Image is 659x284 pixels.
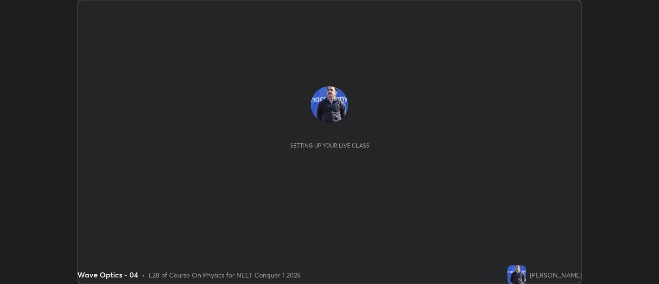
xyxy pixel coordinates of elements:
img: 0fac2fe1a61b44c9b83749fbfb6ae1ce.jpg [507,265,526,284]
div: Wave Optics - 04 [77,269,138,280]
div: L28 of Course On Physics for NEET Conquer 1 2026 [149,270,301,280]
div: • [142,270,145,280]
img: 0fac2fe1a61b44c9b83749fbfb6ae1ce.jpg [311,86,348,123]
div: [PERSON_NAME] [530,270,582,280]
div: Setting up your live class [290,142,369,149]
